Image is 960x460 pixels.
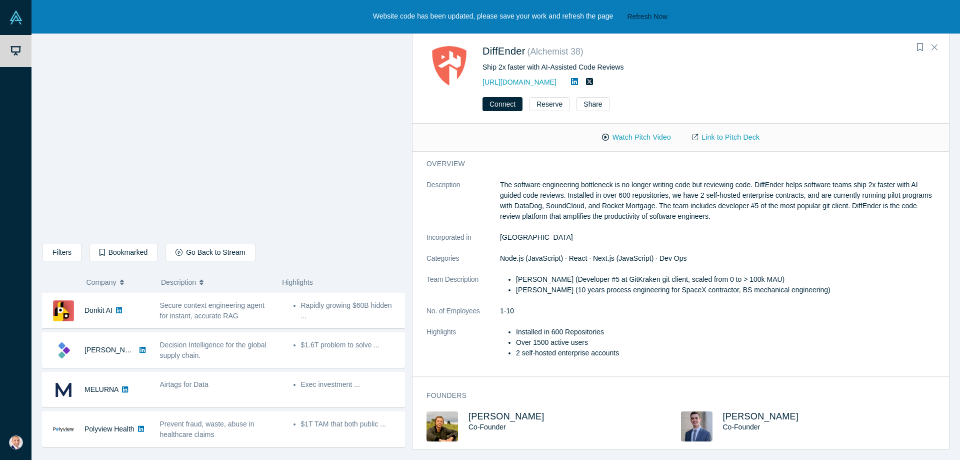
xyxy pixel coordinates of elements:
a: Link to Pitch Deck [681,129,770,146]
span: Co-Founder [468,423,506,431]
img: Haas V's Account [9,435,23,449]
a: [PERSON_NAME] [723,411,799,421]
h3: overview [426,159,921,169]
dt: Incorporated in [426,232,500,253]
li: Over 1500 active users [516,337,935,348]
li: Installed in 600 Repositories [516,327,935,337]
span: Decision Intelligence for the global supply chain. [160,341,266,359]
dt: No. of Employees [426,306,500,327]
dd: [GEOGRAPHIC_DATA] [500,232,935,243]
a: [URL][DOMAIN_NAME] [482,78,556,86]
img: Donkit AI's Logo [53,300,74,321]
div: Ship 2x faster with AI-Assisted Code Reviews [482,62,816,73]
button: Go Back to Stream [165,244,255,261]
span: Description [161,272,196,293]
button: Connect [482,97,522,111]
iframe: DiffEnder [42,33,404,236]
dt: Description [426,180,500,232]
a: [PERSON_NAME] [468,411,544,421]
button: Reserve [529,97,569,111]
img: Kimaru AI's Logo [53,340,74,361]
li: [PERSON_NAME] (10 years process engineering for SpaceX contractor, BS mechanical engineering) [516,285,935,295]
a: Polyview Health [84,425,134,433]
span: Company [86,272,116,293]
span: Prevent fraud, waste, abuse in healthcare claims [160,420,254,438]
img: DiffEnder's Logo [426,43,472,89]
img: Alchemist Vault Logo [9,11,23,25]
button: Filters [42,244,82,261]
a: [PERSON_NAME] [84,346,142,354]
a: MELURNA [84,385,118,393]
li: 2 self-hosted enterprise accounts [516,348,935,358]
small: ( Alchemist 38 ) [527,47,583,57]
img: Polyview Health's Logo [53,419,74,440]
li: Rapidly growing $60B hidden ... [301,300,399,321]
dt: Team Description [426,274,500,306]
button: Share [576,97,609,111]
dd: 1-10 [500,306,935,316]
img: MELURNA's Logo [53,379,74,400]
button: Close [927,40,942,56]
button: Refresh Now [623,11,671,23]
span: Co-Founder [723,423,760,431]
a: Donkit AI [84,306,112,314]
button: Bookmarked [89,244,158,261]
dt: Highlights [426,327,500,369]
span: Node.js (JavaScript) · React · Next.js (JavaScript) · Dev Ops [500,254,686,262]
button: Description [161,272,271,293]
li: $1.6T problem to solve ... [301,340,399,350]
button: Bookmark [913,41,927,55]
h3: Founders [426,390,921,401]
li: Exec investment ... [301,379,399,390]
button: Watch Pitch Video [591,129,681,146]
img: Kyle Smith's Profile Image [426,411,458,441]
p: The software engineering bottleneck is no longer writing code but reviewing code. DiffEnder helps... [500,180,935,222]
img: Connor Owen's Profile Image [681,411,712,441]
li: [PERSON_NAME] (Developer #5 at GitKraken git client, scaled from 0 to > 100k MAU) [516,274,935,285]
button: Company [86,272,151,293]
span: Airtags for Data [160,380,208,388]
li: $1T TAM that both public ... [301,419,399,429]
span: Highlights [282,278,312,286]
a: DiffEnder [482,46,525,57]
span: Secure context engineering agent for instant, accurate RAG [160,301,264,320]
dt: Categories [426,253,500,274]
